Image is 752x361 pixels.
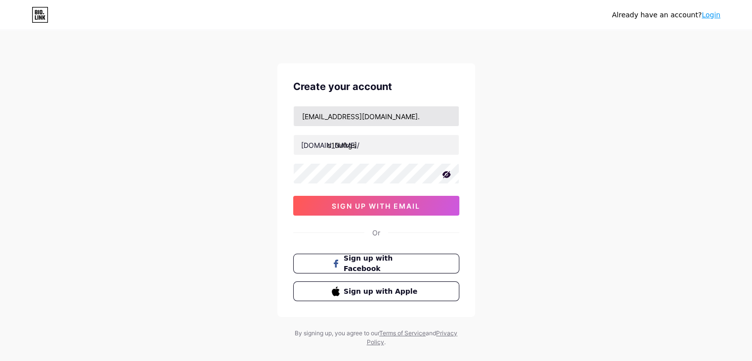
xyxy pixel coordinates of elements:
[344,253,420,274] span: Sign up with Facebook
[344,286,420,297] span: Sign up with Apple
[612,10,720,20] div: Already have an account?
[293,254,459,273] button: Sign up with Facebook
[301,140,359,150] div: [DOMAIN_NAME]/
[293,196,459,216] button: sign up with email
[294,106,459,126] input: Email
[293,281,459,301] button: Sign up with Apple
[702,11,720,19] a: Login
[379,329,426,337] a: Terms of Service
[372,227,380,238] div: Or
[332,202,420,210] span: sign up with email
[292,329,460,347] div: By signing up, you agree to our and .
[293,79,459,94] div: Create your account
[294,135,459,155] input: username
